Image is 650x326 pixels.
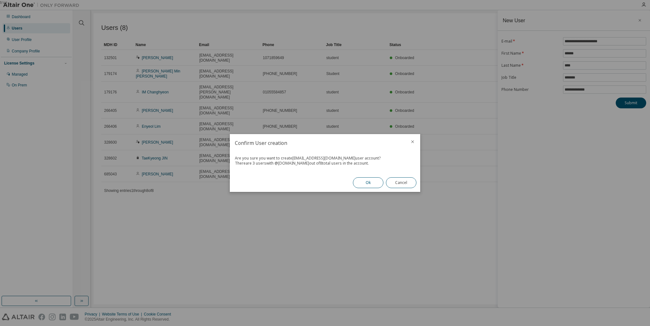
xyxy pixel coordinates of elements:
div: There are 3 users with @ [DOMAIN_NAME] out of 8 total users in the account. [235,161,415,166]
h2: Confirm User creation [230,134,405,152]
button: close [410,139,415,144]
div: Are you sure you want to create [EMAIL_ADDRESS][DOMAIN_NAME] user account? [235,156,415,161]
button: Cancel [386,177,416,188]
button: Ok [353,177,383,188]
